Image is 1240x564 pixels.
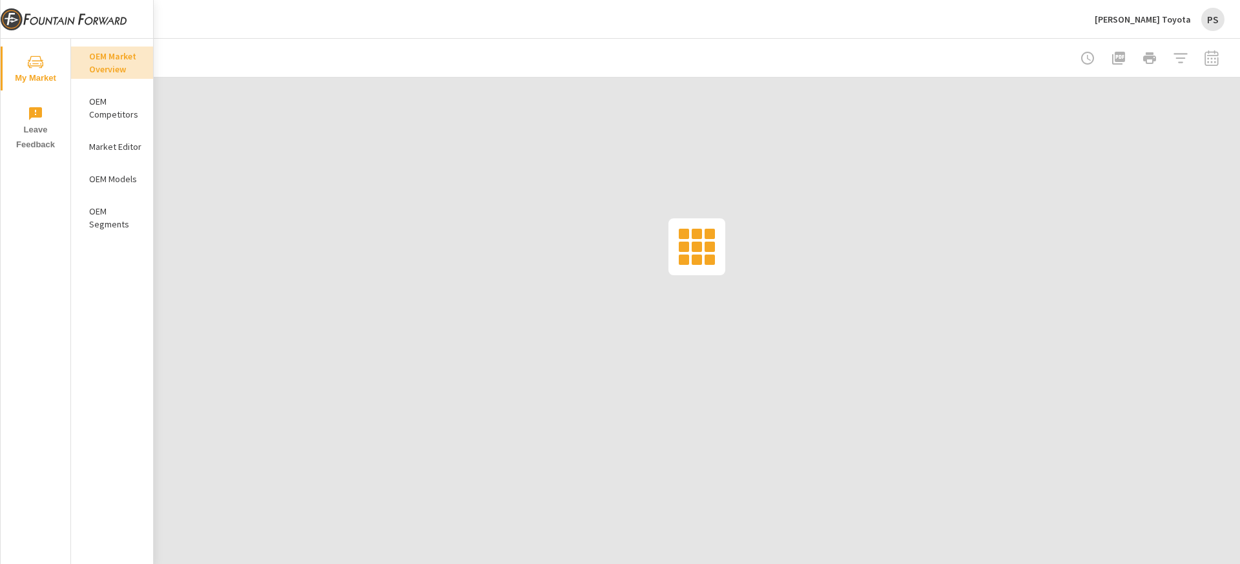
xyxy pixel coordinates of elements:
div: PS [1201,8,1224,31]
div: OEM Segments [71,202,153,234]
span: My Market [5,54,67,86]
span: Leave Feedback [5,106,67,152]
p: OEM Models [89,172,143,185]
div: Market Editor [71,137,153,156]
div: OEM Models [71,169,153,189]
div: OEM Market Overview [71,47,153,79]
p: [PERSON_NAME] Toyota [1095,14,1191,25]
p: OEM Market Overview [89,50,143,76]
div: OEM Competitors [71,92,153,124]
div: nav menu [1,39,70,158]
p: OEM Segments [89,205,143,231]
p: Market Editor [89,140,143,153]
p: OEM Competitors [89,95,143,121]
